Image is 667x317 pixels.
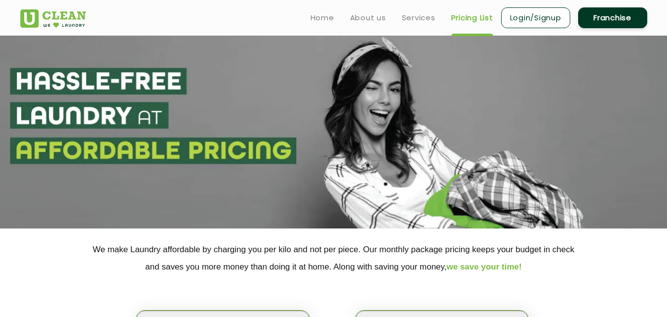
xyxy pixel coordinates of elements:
a: Home [311,12,334,24]
a: Pricing List [451,12,493,24]
span: we save your time! [447,262,522,272]
a: Login/Signup [501,7,570,28]
img: UClean Laundry and Dry Cleaning [20,9,86,28]
a: Services [402,12,435,24]
a: Franchise [578,7,647,28]
p: We make Laundry affordable by charging you per kilo and not per piece. Our monthly package pricin... [20,241,647,275]
a: About us [350,12,386,24]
